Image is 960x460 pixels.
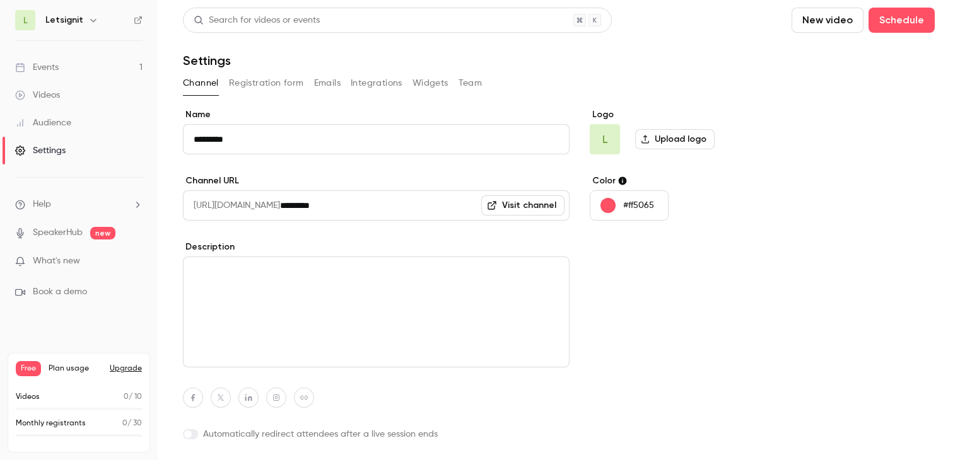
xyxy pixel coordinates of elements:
[194,14,320,27] div: Search for videos or events
[124,391,142,403] p: / 10
[33,255,80,268] span: What's new
[33,198,51,211] span: Help
[15,89,60,101] div: Videos
[124,393,129,401] span: 0
[590,108,783,121] label: Logo
[183,428,570,440] label: Automatically redirect attendees after a live session ends
[183,190,280,221] span: [URL][DOMAIN_NAME]
[15,198,143,211] li: help-dropdown-opener
[590,190,669,221] button: #ff5065
[23,14,28,27] span: L
[314,73,341,93] button: Emails
[33,285,87,299] span: Book a demo
[459,73,483,93] button: Team
[16,391,40,403] p: Videos
[49,364,102,374] span: Plan usage
[15,61,59,74] div: Events
[90,227,115,239] span: new
[590,108,783,154] section: Logo
[45,14,83,26] h6: Letsignit
[183,53,231,68] h1: Settings
[122,418,142,429] p: / 30
[183,175,570,187] label: Channel URL
[869,8,935,33] button: Schedule
[590,175,783,187] label: Color
[481,195,565,216] a: Visit channel
[16,418,86,429] p: Monthly registrants
[15,117,71,129] div: Audience
[33,226,83,239] a: SpeakerHub
[15,144,66,157] div: Settings
[229,73,304,93] button: Registration form
[623,199,654,212] p: #ff5065
[16,361,41,376] span: Free
[602,131,608,148] span: L
[183,73,219,93] button: Channel
[413,73,448,93] button: Widgets
[183,108,570,121] label: Name
[351,73,402,93] button: Integrations
[110,364,142,374] button: Upgrade
[635,129,715,149] label: Upload logo
[792,8,863,33] button: New video
[183,241,570,253] label: Description
[122,420,127,427] span: 0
